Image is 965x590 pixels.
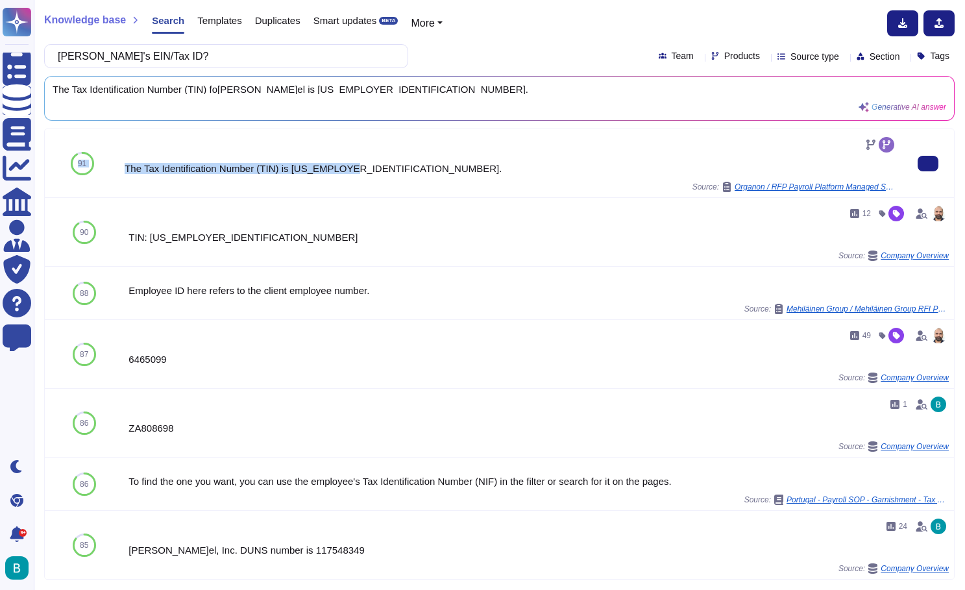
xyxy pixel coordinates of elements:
span: Generative AI answer [872,103,946,111]
div: 9+ [19,529,27,537]
span: 90 [80,228,88,236]
div: [PERSON_NAME]el, Inc. DUNS number is 117548349 [128,545,949,555]
span: Knowledge base [44,15,126,25]
span: Mehiläinen Group / Mehiläinen Group RFI Payroll System [787,305,949,313]
span: Source: [838,251,949,261]
div: The Tax Identification Number (TIN) is [US_EMPLOYER_IDENTIFICATION_NUMBER]. [125,164,897,173]
span: 12 [862,210,871,217]
span: Company Overview [881,252,949,260]
div: Employee ID here refers to the client employee number. [128,286,949,295]
span: Organon / RFP Payroll Platform Managed Services 2025 [735,183,897,191]
span: Source: [744,304,949,314]
span: 91 [78,160,86,167]
span: Source: [692,182,897,192]
span: Company Overview [881,443,949,450]
span: Duplicates [255,16,300,25]
span: More [411,18,434,29]
span: 85 [80,541,88,549]
div: TIN: [US_EMPLOYER_IDENTIFICATION_NUMBER] [128,232,949,242]
span: Section [870,52,900,61]
span: Search [152,16,184,25]
span: 86 [80,419,88,427]
div: BETA [379,17,398,25]
img: user [931,206,946,221]
span: 87 [80,350,88,358]
span: Company Overview [881,565,949,572]
span: Company Overview [881,374,949,382]
span: Portugal - Payroll SOP - Garnishment - Tax Authority.pdf [787,496,949,504]
span: Source: [838,373,949,383]
span: 24 [899,522,907,530]
span: Source: [744,495,949,505]
span: The Tax Identification Number (TIN) fo[PERSON_NAME]el is [US_EMPLOYER_IDENTIFICATION_NUMBER]. [53,84,946,94]
div: 6465099 [128,354,949,364]
img: user [931,328,946,343]
span: Smart updates [313,16,377,25]
input: Search a question or template... [51,45,395,68]
div: ZA808698 [128,423,949,433]
span: Templates [197,16,241,25]
span: Products [724,51,760,60]
span: 49 [862,332,871,339]
span: Team [672,51,694,60]
button: More [411,16,443,31]
span: 86 [80,480,88,488]
span: 1 [903,400,907,408]
div: To find the one you want, you can use the employee's Tax Identification Number (NIF) in the filte... [128,476,949,486]
span: Source: [838,563,949,574]
span: Tags [930,51,949,60]
span: Source: [838,441,949,452]
img: user [931,519,946,534]
span: 88 [80,289,88,297]
img: user [931,397,946,412]
button: user [3,554,38,582]
img: user [5,556,29,580]
span: Source type [790,52,839,61]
